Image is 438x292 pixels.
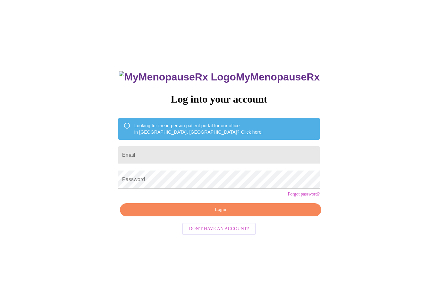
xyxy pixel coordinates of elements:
[127,206,314,214] span: Login
[120,203,321,216] button: Login
[118,93,320,105] h3: Log into your account
[241,129,263,135] a: Click here!
[119,71,236,83] img: MyMenopauseRx Logo
[181,226,258,231] a: Don't have an account?
[119,71,320,83] h3: MyMenopauseRx
[288,192,320,197] a: Forgot password?
[189,225,249,233] span: Don't have an account?
[182,223,256,235] button: Don't have an account?
[134,120,263,138] div: Looking for the in person patient portal for our office in [GEOGRAPHIC_DATA], [GEOGRAPHIC_DATA]?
